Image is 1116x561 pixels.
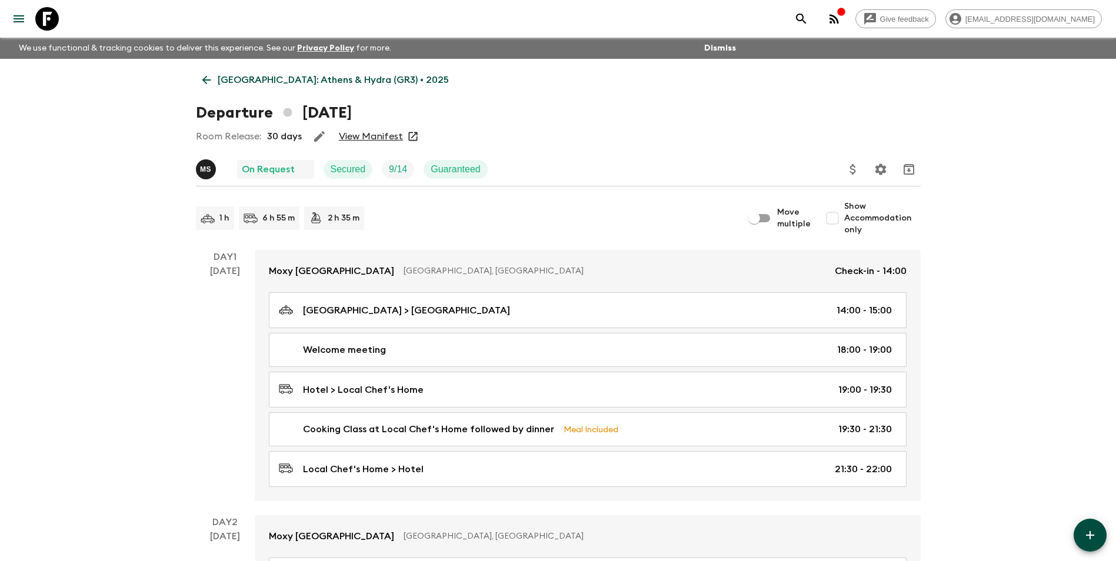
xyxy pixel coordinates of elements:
p: Guaranteed [431,162,481,176]
button: Update Price, Early Bird Discount and Costs [841,158,865,181]
p: Secured [331,162,366,176]
p: 19:00 - 19:30 [838,383,892,397]
p: [GEOGRAPHIC_DATA], [GEOGRAPHIC_DATA] [404,265,825,277]
p: Room Release: [196,129,261,143]
button: Archive (Completed, Cancelled or Unsynced Departures only) [897,158,921,181]
p: 14:00 - 15:00 [837,303,892,318]
button: MS [196,159,218,179]
p: Check-in - 14:00 [835,264,907,278]
a: [GEOGRAPHIC_DATA] > [GEOGRAPHIC_DATA]14:00 - 15:00 [269,292,907,328]
p: [GEOGRAPHIC_DATA], [GEOGRAPHIC_DATA] [404,530,897,542]
p: Moxy [GEOGRAPHIC_DATA] [269,264,394,278]
a: Cooking Class at Local Chef's Home followed by dinnerMeal Included19:30 - 21:30 [269,412,907,446]
p: Welcome meeting [303,343,386,357]
p: M S [200,165,211,174]
span: Move multiple [777,206,811,230]
button: menu [7,7,31,31]
p: 1 h [219,212,229,224]
p: We use functional & tracking cookies to deliver this experience. See our for more. [14,38,396,59]
div: [EMAIL_ADDRESS][DOMAIN_NAME] [945,9,1102,28]
p: Day 2 [196,515,255,529]
p: 2 h 35 m [328,212,359,224]
span: Show Accommodation only [844,201,921,236]
a: Moxy [GEOGRAPHIC_DATA][GEOGRAPHIC_DATA], [GEOGRAPHIC_DATA] [255,515,921,557]
div: [DATE] [210,264,240,501]
p: [GEOGRAPHIC_DATA] > [GEOGRAPHIC_DATA] [303,303,510,318]
p: 6 h 55 m [262,212,295,224]
a: [GEOGRAPHIC_DATA]: Athens & Hydra (GR3) • 2025 [196,68,455,92]
a: Moxy [GEOGRAPHIC_DATA][GEOGRAPHIC_DATA], [GEOGRAPHIC_DATA]Check-in - 14:00 [255,250,921,292]
p: [GEOGRAPHIC_DATA]: Athens & Hydra (GR3) • 2025 [218,73,449,87]
a: View Manifest [339,131,403,142]
h1: Departure [DATE] [196,101,352,125]
p: Moxy [GEOGRAPHIC_DATA] [269,529,394,543]
p: Meal Included [564,423,618,436]
button: search adventures [789,7,813,31]
span: Magda Sotiriadis [196,163,218,172]
p: 18:00 - 19:00 [837,343,892,357]
p: Day 1 [196,250,255,264]
p: 21:30 - 22:00 [835,462,892,476]
a: Give feedback [855,9,936,28]
p: Cooking Class at Local Chef's Home followed by dinner [303,422,554,436]
span: Give feedback [874,15,935,24]
button: Dismiss [701,40,739,56]
a: Local Chef's Home > Hotel21:30 - 22:00 [269,451,907,487]
span: [EMAIL_ADDRESS][DOMAIN_NAME] [959,15,1101,24]
p: Local Chef's Home > Hotel [303,462,424,476]
a: Welcome meeting18:00 - 19:00 [269,333,907,367]
a: Hotel > Local Chef's Home19:00 - 19:30 [269,372,907,408]
p: 30 days [267,129,302,143]
button: Settings [869,158,892,181]
p: 19:30 - 21:30 [838,422,892,436]
div: Secured [324,160,373,179]
div: Trip Fill [382,160,414,179]
p: Hotel > Local Chef's Home [303,383,424,397]
p: On Request [242,162,295,176]
a: Privacy Policy [297,44,354,52]
p: 9 / 14 [389,162,407,176]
